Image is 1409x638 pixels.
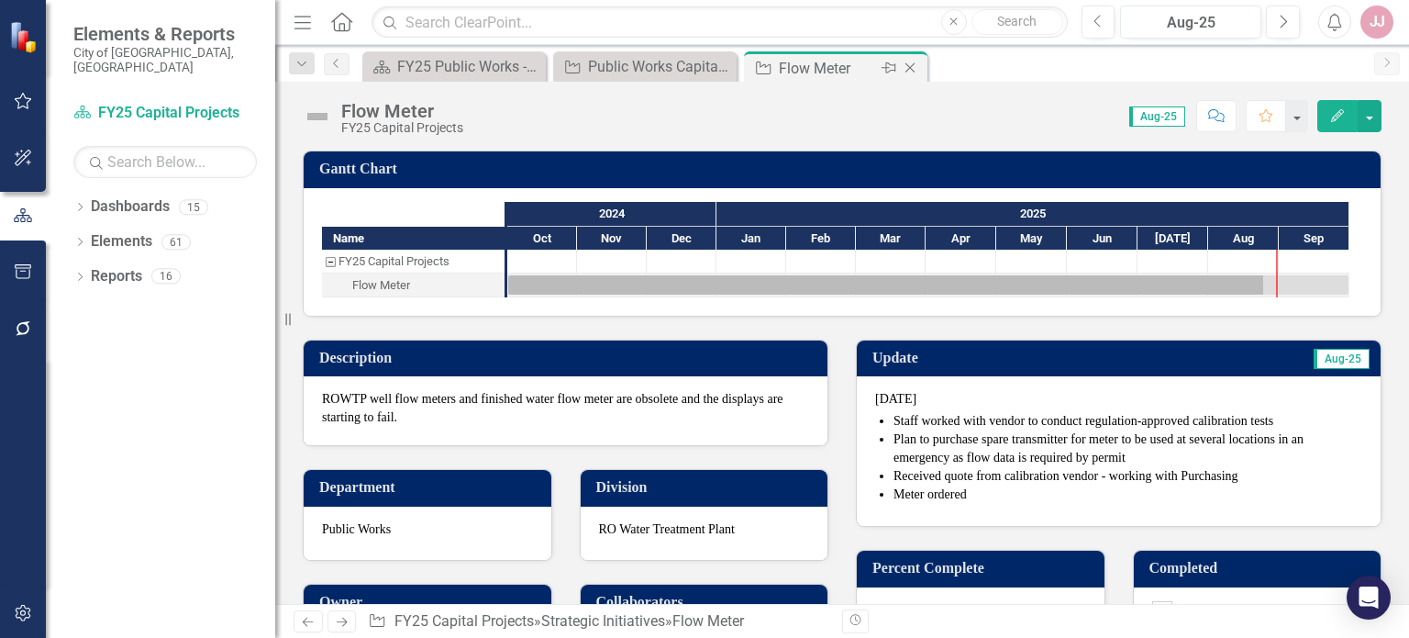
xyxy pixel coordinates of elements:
[716,202,1349,226] div: 2025
[1067,227,1137,251] div: Jun
[1126,12,1255,34] div: Aug-25
[1314,349,1370,369] span: Aug-25
[596,479,819,496] h3: Division
[91,266,142,287] a: Reports
[996,227,1067,251] div: May
[596,594,819,610] h3: Collaborators
[541,612,665,630] a: Strategic Initiatives
[779,57,877,80] div: Flow Meter
[73,45,257,75] small: City of [GEOGRAPHIC_DATA], [GEOGRAPHIC_DATA]
[73,103,257,124] a: FY25 Capital Projects
[875,390,1362,409] p: [DATE]
[893,467,1362,486] li: Received quote from calibration vendor - working with Purchasing
[322,274,505,297] div: Flow Meter
[716,227,786,251] div: Jan
[319,479,542,496] h3: Department
[322,274,505,297] div: Task: Start date: 2024-10-01 End date: 2025-09-30
[367,55,541,78] a: FY25 Public Works - Strategic Plan
[893,412,1362,431] li: Staff worked with vendor to conduct regulation-approved calibration tests
[872,350,1093,366] h3: Update
[341,101,463,121] div: Flow Meter
[997,14,1037,28] span: Search
[161,234,191,250] div: 61
[558,55,732,78] a: Public Works Capital Projects FY25
[303,102,332,131] img: Not Defined
[394,612,534,630] a: FY25 Capital Projects
[893,486,1362,504] li: Meter ordered
[599,522,735,536] span: RO Water Treatment Plant
[319,350,818,366] h3: Description
[319,161,1371,177] h3: Gantt Chart
[577,227,647,251] div: Nov
[856,227,926,251] div: Mar
[1208,227,1279,251] div: Aug
[1360,6,1393,39] button: JJ
[588,55,732,78] div: Public Works Capital Projects FY25
[91,231,152,252] a: Elements
[322,250,505,274] div: Task: FY25 Capital Projects Start date: 2024-10-01 End date: 2024-10-02
[322,250,505,274] div: FY25 Capital Projects
[319,594,542,610] h3: Owner
[91,196,170,218] a: Dashboards
[397,55,541,78] div: FY25 Public Works - Strategic Plan
[926,227,996,251] div: Apr
[322,227,505,250] div: Name
[322,390,809,427] p: ROWTP well flow meters and finished water flow meter are obsolete and the displays are starting t...
[507,227,577,251] div: Oct
[368,611,828,632] div: » »
[151,269,181,285] div: 16
[179,199,208,215] div: 15
[1137,227,1208,251] div: Jul
[372,6,1067,39] input: Search ClearPoint...
[73,23,257,45] span: Elements & Reports
[9,20,41,52] img: ClearPoint Strategy
[73,146,257,178] input: Search Below...
[1279,227,1349,251] div: Sep
[971,9,1063,35] button: Search
[508,275,1348,295] div: Task: Start date: 2024-10-01 End date: 2025-09-30
[786,227,856,251] div: Feb
[1120,6,1261,39] button: Aug-25
[672,612,744,630] div: Flow Meter
[1347,576,1391,620] div: Open Intercom Messenger
[893,431,1362,467] li: Plan to purchase spare transmitter for meter to be used at several locations in an emergency as f...
[507,202,716,226] div: 2024
[341,121,463,135] div: FY25 Capital Projects
[647,227,716,251] div: Dec
[352,274,410,297] div: Flow Meter
[872,560,1095,576] h3: Percent Complete
[338,250,449,274] div: FY25 Capital Projects
[322,522,391,536] span: Public Works
[1129,106,1185,127] span: Aug-25
[1149,560,1372,576] h3: Completed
